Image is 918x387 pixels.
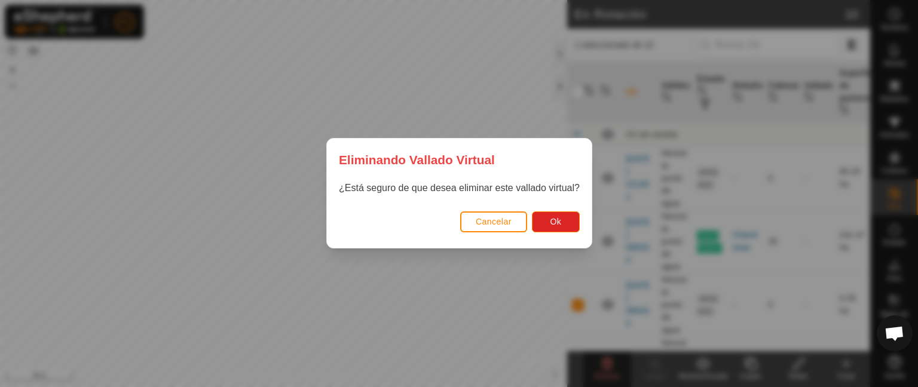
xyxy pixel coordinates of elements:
span: Ok [550,217,561,227]
button: Ok [531,211,579,232]
p: ¿Está seguro de que desea eliminar este vallado virtual? [339,182,580,196]
span: Eliminando Vallado Virtual [339,150,495,169]
div: Chat abierto [877,315,913,351]
span: Cancelar [475,217,511,227]
button: Cancelar [460,211,527,232]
